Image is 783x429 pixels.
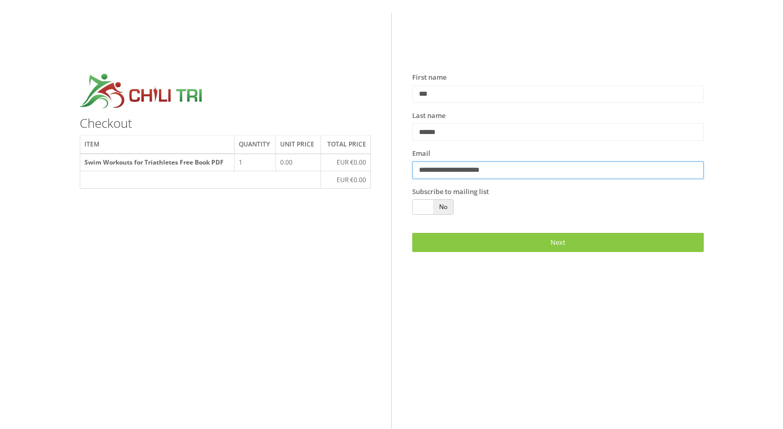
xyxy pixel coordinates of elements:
a: Next [412,233,704,252]
th: Unit price [276,136,321,154]
td: EUR €0.00 [321,171,370,189]
td: 1 [234,154,275,171]
th: Total price [321,136,370,154]
td: 0.00 [276,154,321,171]
h3: Checkout [80,116,371,130]
th: Quantity [234,136,275,154]
th: Swim Workouts for Triathletes Free Book PDF [80,154,234,171]
label: Subscribe to mailing list [412,187,489,197]
img: croppedchilitri.jpg [80,72,203,111]
td: EUR €0.00 [321,154,370,171]
label: Last name [412,111,445,121]
span: No [433,200,453,214]
label: First name [412,72,446,83]
th: Item [80,136,234,154]
label: Email [412,149,430,159]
